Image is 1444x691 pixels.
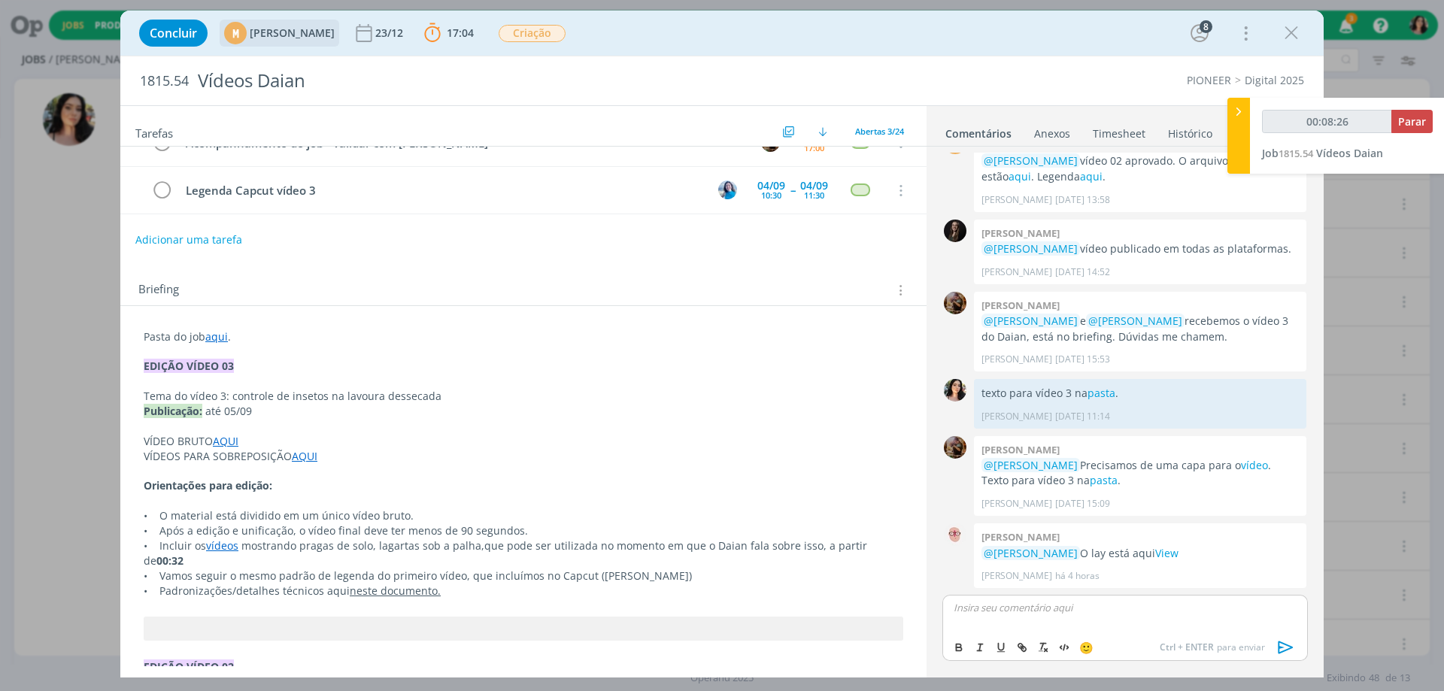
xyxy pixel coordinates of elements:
[981,193,1052,207] p: [PERSON_NAME]
[250,28,335,38] span: [PERSON_NAME]
[804,144,824,152] div: 17:00
[420,21,478,45] button: 17:04
[790,185,795,195] span: --
[205,404,252,418] span: até 05/09
[1316,146,1383,160] span: Vídeos Daian
[498,24,566,43] button: Criação
[1079,640,1094,655] span: 🙂
[1187,73,1231,87] a: PIONEER
[144,538,870,568] span: que pode ser utilizada no momento em que o Daian fala sobre isso, a partir de
[944,379,966,402] img: T
[1160,641,1265,654] span: para enviar
[984,458,1078,472] span: @[PERSON_NAME]
[144,538,206,553] span: • Incluir os
[1188,21,1212,45] button: 8
[945,120,1012,141] a: Comentários
[1155,546,1179,560] a: View
[139,20,208,47] button: Concluir
[981,546,1299,561] p: O lay está aqui
[1160,641,1217,654] span: Ctrl + ENTER
[205,329,228,344] a: aqui
[981,226,1060,240] b: [PERSON_NAME]
[804,191,824,199] div: 11:30
[150,27,197,39] span: Concluir
[981,569,1052,583] p: [PERSON_NAME]
[120,11,1324,677] div: dialog
[984,546,1078,560] span: @[PERSON_NAME]
[1398,114,1426,129] span: Parar
[144,523,528,538] span: • Após a edição e unificação, o vídeo final deve ter menos de 90 segundos.
[1167,120,1213,141] a: Histórico
[1055,569,1100,583] span: há 4 horas
[718,180,737,199] img: E
[944,132,966,154] div: M
[144,434,903,449] p: VÍDEO BRUTO
[1055,353,1110,366] span: [DATE] 15:53
[1088,386,1115,400] a: pasta
[144,404,202,418] strong: Publicação:
[981,265,1052,279] p: [PERSON_NAME]
[138,280,179,300] span: Briefing
[981,458,1299,489] p: Precisamos de uma capa para o . Texto para vídeo 3 na .
[1055,193,1110,207] span: [DATE] 13:58
[981,497,1052,511] p: [PERSON_NAME]
[1088,314,1182,328] span: @[PERSON_NAME]
[757,180,785,191] div: 04/09
[944,220,966,242] img: N
[981,530,1060,544] b: [PERSON_NAME]
[292,449,317,463] a: AQUI
[1034,126,1070,141] div: Anexos
[206,538,238,553] a: vídeos
[179,181,704,200] div: Legenda Capcut vídeo 3
[716,179,739,202] button: E
[981,353,1052,366] p: [PERSON_NAME]
[135,123,173,141] span: Tarefas
[1391,110,1433,133] button: Parar
[984,314,1078,328] span: @[PERSON_NAME]
[144,329,903,344] p: Pasta do job .
[1241,458,1268,472] a: vídeo
[981,241,1299,256] p: vídeo publicado em todas as plataformas.
[981,410,1052,423] p: [PERSON_NAME]
[375,28,406,38] div: 23/12
[144,538,903,568] p: mostrando pragas de solo, lagartas sob a palha,
[447,26,474,40] span: 17:04
[1200,20,1212,33] div: 8
[1090,473,1118,487] a: pasta
[944,523,966,546] img: A
[144,508,414,523] span: • O material está dividido em um único vídeo bruto.
[1055,410,1110,423] span: [DATE] 11:14
[984,153,1078,168] span: @[PERSON_NAME]
[1080,169,1103,183] a: aqui
[984,241,1078,256] span: @[PERSON_NAME]
[944,436,966,459] img: A
[144,449,903,464] p: VÍDEOS PARA SOBREPOSIÇÃO
[855,126,904,137] span: Abertas 3/24
[350,583,441,598] a: neste documento.
[981,153,1299,184] p: vídeo 02 aprovado. O arquivo e capa estão . Legenda .
[144,389,903,404] p: Tema do vídeo 3: controle de insetos na lavoura dessecada
[800,180,828,191] div: 04/09
[1009,169,1031,183] a: aqui
[1055,497,1110,511] span: [DATE] 15:09
[1262,146,1383,160] a: Job1815.54Vídeos Daian
[981,314,1299,344] p: e recebemos o vídeo 3 do Daian, está no briefing. Dúvidas me chamem.
[135,226,243,253] button: Adicionar uma tarefa
[144,478,272,492] strong: Orientações para edição:
[213,434,238,448] a: AQUI
[144,583,350,598] span: • Padronizações/detalhes técnicos aqui
[499,25,566,42] span: Criação
[192,62,813,99] div: Vídeos Daian
[224,22,335,44] button: M[PERSON_NAME]
[981,386,1299,401] p: texto para vídeo 3 na .
[144,359,234,373] strong: EDIÇÃO VÍDEO 03
[981,443,1060,456] b: [PERSON_NAME]
[1075,638,1097,656] button: 🙂
[224,22,247,44] div: M
[1279,147,1313,160] span: 1815.54
[144,568,692,583] span: • Vamos seguir o mesmo padrão de legenda do primeiro vídeo, que incluímos no Capcut ([PERSON_NAME])
[144,659,234,674] strong: EDIÇÃO VÍDEO 02
[981,299,1060,312] b: [PERSON_NAME]
[140,73,189,89] span: 1815.54
[1092,120,1146,141] a: Timesheet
